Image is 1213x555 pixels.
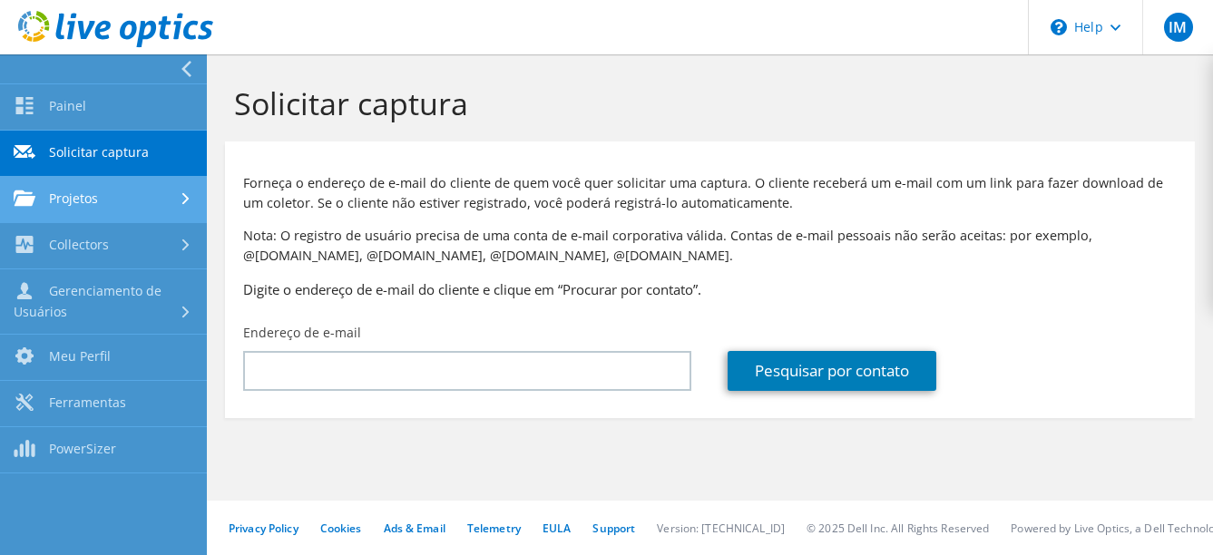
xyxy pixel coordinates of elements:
[384,521,445,536] a: Ads & Email
[243,279,1177,299] h3: Digite o endereço de e-mail do cliente e clique em “Procurar por contato”.
[467,521,521,536] a: Telemetry
[229,521,298,536] a: Privacy Policy
[1164,13,1193,42] span: IM
[1051,19,1067,35] svg: \n
[320,521,362,536] a: Cookies
[243,324,361,342] label: Endereço de e-mail
[243,173,1177,213] p: Forneça o endereço de e-mail do cliente de quem você quer solicitar uma captura. O cliente recebe...
[728,351,936,391] a: Pesquisar por contato
[592,521,635,536] a: Support
[243,226,1177,266] p: Nota: O registro de usuário precisa de uma conta de e-mail corporativa válida. Contas de e-mail p...
[543,521,571,536] a: EULA
[807,521,989,536] li: © 2025 Dell Inc. All Rights Reserved
[657,521,785,536] li: Version: [TECHNICAL_ID]
[234,84,1177,122] h1: Solicitar captura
